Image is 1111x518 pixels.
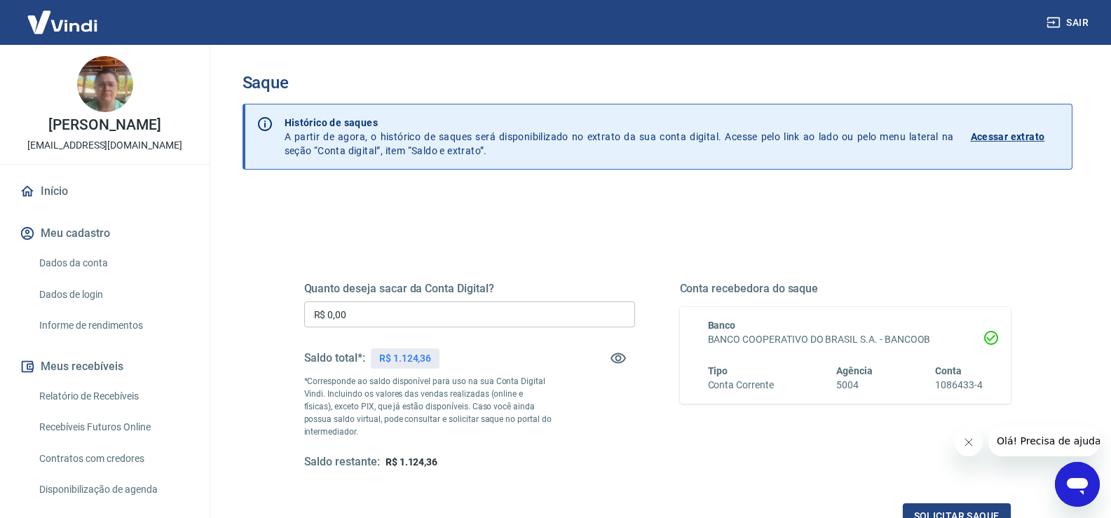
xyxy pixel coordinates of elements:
p: Histórico de saques [285,116,954,130]
p: [PERSON_NAME] [48,118,161,132]
iframe: Mensagem da empresa [988,425,1100,456]
a: Recebíveis Futuros Online [34,413,193,442]
a: Relatório de Recebíveis [34,382,193,411]
p: *Corresponde ao saldo disponível para uso na sua Conta Digital Vindi. Incluindo os valores das ve... [304,375,552,438]
h6: Conta Corrente [708,378,774,393]
button: Meu cadastro [17,218,193,249]
h5: Conta recebedora do saque [680,282,1011,296]
a: Informe de rendimentos [34,311,193,340]
p: R$ 1.124,36 [379,351,431,366]
span: Banco [708,320,736,331]
a: Dados de login [34,280,193,309]
span: Agência [836,365,873,376]
a: Dados da conta [34,249,193,278]
a: Disponibilização de agenda [34,475,193,504]
h3: Saque [243,73,1072,93]
span: R$ 1.124,36 [386,456,437,468]
span: Olá! Precisa de ajuda? [8,10,118,21]
a: Contratos com credores [34,444,193,473]
h5: Quanto deseja sacar da Conta Digital? [304,282,635,296]
button: Sair [1044,10,1094,36]
h5: Saldo total*: [304,351,365,365]
iframe: Botão para abrir a janela de mensagens [1055,462,1100,507]
a: Acessar extrato [971,116,1061,158]
h6: 5004 [836,378,873,393]
span: Conta [935,365,962,376]
img: Vindi [17,1,108,43]
span: Tipo [708,365,728,376]
a: Início [17,176,193,207]
h5: Saldo restante: [304,455,380,470]
h6: BANCO COOPERATIVO DO BRASIL S.A. - BANCOOB [708,332,983,347]
p: A partir de agora, o histórico de saques será disponibilizado no extrato da sua conta digital. Ac... [285,116,954,158]
p: Acessar extrato [971,130,1045,144]
iframe: Fechar mensagem [955,428,983,456]
h6: 1086433-4 [935,378,983,393]
p: [EMAIL_ADDRESS][DOMAIN_NAME] [27,138,182,153]
img: a8737308-4f3a-4c6b-a147-ad0199b9485e.jpeg [77,56,133,112]
button: Meus recebíveis [17,351,193,382]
